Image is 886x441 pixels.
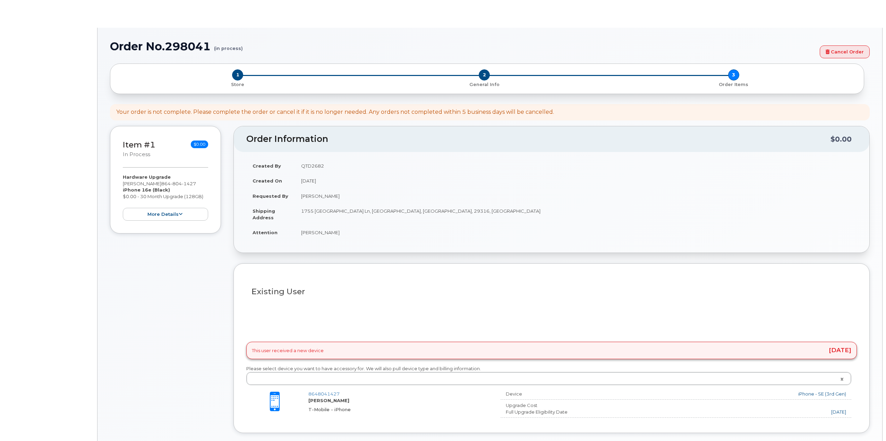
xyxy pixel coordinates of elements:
div: $0.00 [830,133,852,146]
div: [PERSON_NAME] $0.00 - 30 Month Upgrade (128GB) [123,174,208,221]
strong: Attention [253,230,278,235]
span: $0.00 [191,141,208,148]
strong: iPhone 16e (Black) [123,187,170,193]
td: [PERSON_NAME] [295,225,857,240]
td: 1755 [GEOGRAPHIC_DATA] Ln, [GEOGRAPHIC_DATA], [GEOGRAPHIC_DATA], 29316, [GEOGRAPHIC_DATA] [295,203,857,225]
strong: Created By [253,163,281,169]
a: Cancel Order [820,45,870,58]
strong: Created On [253,178,282,184]
strong: Hardware Upgrade [123,174,171,180]
p: Store [119,82,357,88]
small: (in process) [214,40,243,51]
a: 8648041427 [308,391,340,397]
span: 2 [479,69,490,80]
div: T-Mobile - iPhone [308,406,489,413]
td: [DATE] [295,173,857,188]
td: [PERSON_NAME] [295,188,857,204]
a: 1 Store [116,80,360,88]
span: 1 [232,69,243,80]
td: QTD2682 [295,158,857,173]
span: 804 [171,181,182,186]
span: 864 [161,181,196,186]
p: General Info [363,82,606,88]
strong: Shipping Address [253,208,275,220]
strong: [PERSON_NAME] [308,398,349,403]
h3: Existing User [252,287,852,296]
a: 2 General Info [360,80,609,88]
div: Full Upgrade Eligibility Date [501,409,647,415]
div: iPhone - SE (3rd Gen) [652,391,846,397]
div: This user received a new device [246,342,857,359]
div: Please select device you want to have accessory for. We will also pull device type and billing in... [246,365,857,385]
h1: Order No.298041 [110,40,816,52]
h2: Order Information [246,134,830,144]
div: [DATE] [652,409,846,415]
a: Item #1 [123,140,155,150]
div: Your order is not complete. Please complete the order or cancel it if it is no longer needed. Any... [116,108,554,116]
small: in process [123,151,150,158]
span: 1427 [182,181,196,186]
div: Device [501,391,647,397]
span: [DATE] [829,347,851,353]
button: more details [123,208,208,221]
strong: Requested By [253,193,288,199]
div: Upgrade Cost [501,402,647,409]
